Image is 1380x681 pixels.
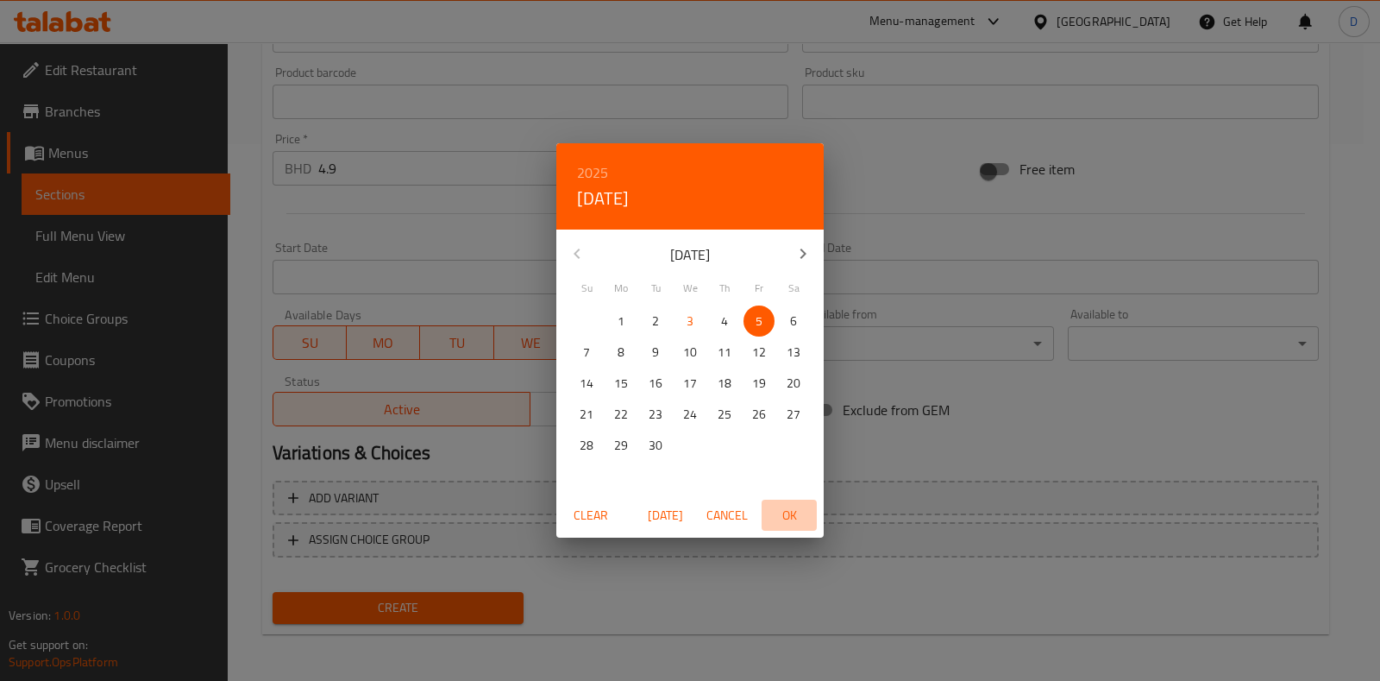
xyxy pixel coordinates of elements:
[778,368,809,399] button: 20
[598,244,782,265] p: [DATE]
[640,337,671,368] button: 9
[571,430,602,461] button: 28
[640,399,671,430] button: 23
[709,399,740,430] button: 25
[709,337,740,368] button: 11
[674,306,706,337] button: 3
[787,404,800,426] p: 27
[718,373,731,394] p: 18
[743,306,775,337] button: 5
[652,311,659,332] p: 2
[571,281,602,296] span: Su
[583,342,590,363] p: 7
[571,337,602,368] button: 7
[683,342,697,363] p: 10
[768,505,810,527] span: OK
[787,342,800,363] p: 13
[605,306,637,337] button: 1
[674,368,706,399] button: 17
[637,500,693,532] button: [DATE]
[580,373,593,394] p: 14
[790,311,797,332] p: 6
[787,373,800,394] p: 20
[649,373,662,394] p: 16
[718,404,731,426] p: 25
[652,342,659,363] p: 9
[752,373,766,394] p: 19
[674,281,706,296] span: We
[649,404,662,426] p: 23
[614,435,628,457] p: 29
[683,404,697,426] p: 24
[605,281,637,296] span: Mo
[752,342,766,363] p: 12
[605,337,637,368] button: 8
[640,368,671,399] button: 16
[580,404,593,426] p: 21
[778,306,809,337] button: 6
[644,505,686,527] span: [DATE]
[721,311,728,332] p: 4
[778,399,809,430] button: 27
[640,306,671,337] button: 2
[709,281,740,296] span: Th
[580,435,593,457] p: 28
[674,337,706,368] button: 10
[618,342,624,363] p: 8
[743,337,775,368] button: 12
[563,500,618,532] button: Clear
[605,430,637,461] button: 29
[778,281,809,296] span: Sa
[743,368,775,399] button: 19
[614,373,628,394] p: 15
[614,404,628,426] p: 22
[762,500,817,532] button: OK
[605,368,637,399] button: 15
[605,399,637,430] button: 22
[709,306,740,337] button: 4
[649,435,662,457] p: 30
[687,311,693,332] p: 3
[640,430,671,461] button: 30
[571,399,602,430] button: 21
[674,399,706,430] button: 24
[743,399,775,430] button: 26
[718,342,731,363] p: 11
[577,161,608,185] button: 2025
[778,337,809,368] button: 13
[640,281,671,296] span: Tu
[756,311,762,332] p: 5
[706,505,748,527] span: Cancel
[577,185,629,212] button: [DATE]
[743,281,775,296] span: Fr
[570,505,612,527] span: Clear
[618,311,624,332] p: 1
[683,373,697,394] p: 17
[571,368,602,399] button: 14
[752,404,766,426] p: 26
[699,500,755,532] button: Cancel
[709,368,740,399] button: 18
